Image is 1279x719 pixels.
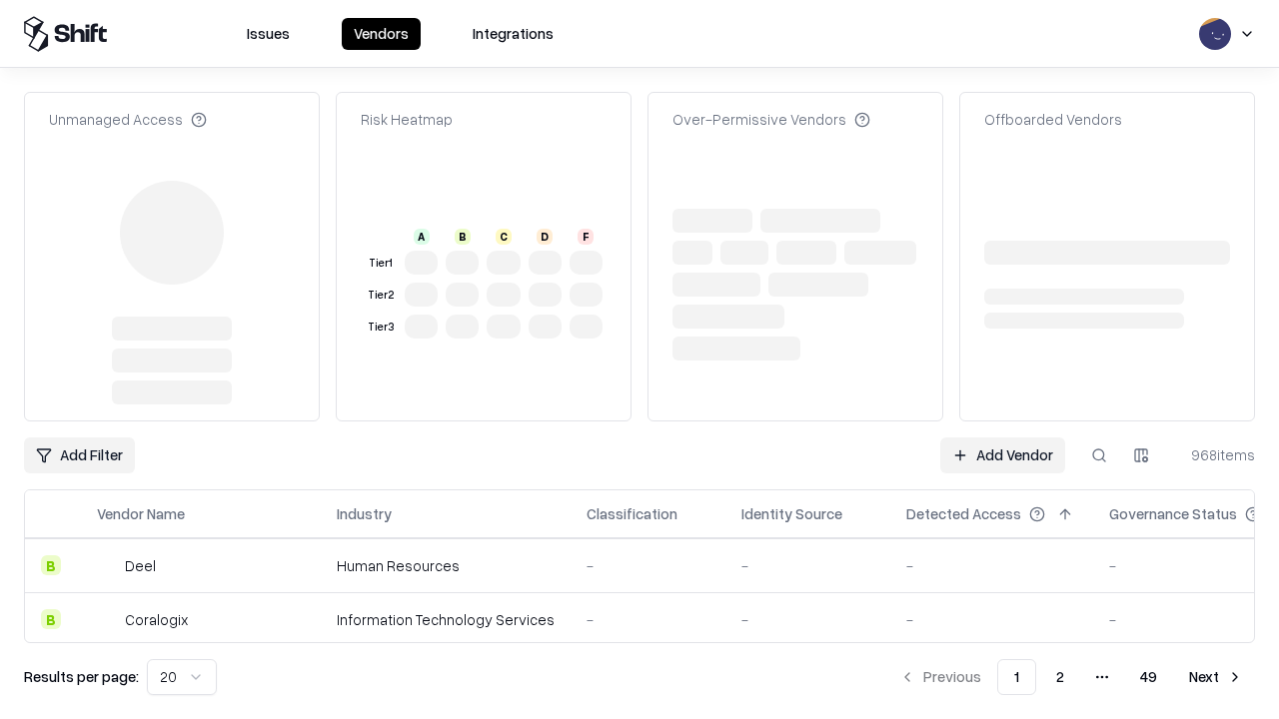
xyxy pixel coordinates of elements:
button: 1 [997,659,1036,695]
button: Add Filter [24,437,135,473]
div: Governance Status [1109,503,1237,524]
div: Vendor Name [97,503,185,524]
button: Vendors [342,18,421,50]
div: Detected Access [906,503,1021,524]
div: F [578,229,594,245]
div: Deel [125,555,156,576]
div: 968 items [1175,444,1255,465]
div: - [906,609,1077,630]
div: Tier 2 [365,287,397,304]
div: A [414,229,430,245]
div: Tier 3 [365,319,397,336]
div: Unmanaged Access [49,109,207,130]
div: Information Technology Services [337,609,555,630]
div: Identity Source [741,503,842,524]
img: Coralogix [97,609,117,629]
div: Offboarded Vendors [984,109,1122,130]
div: B [41,555,61,575]
img: Deel [97,555,117,575]
p: Results per page: [24,666,139,687]
div: - [587,609,709,630]
div: Risk Heatmap [361,109,453,130]
div: - [741,609,874,630]
div: - [587,555,709,576]
div: - [906,555,1077,576]
nav: pagination [887,659,1255,695]
button: 49 [1124,659,1173,695]
a: Add Vendor [940,437,1065,473]
button: Issues [235,18,302,50]
div: D [537,229,553,245]
div: B [41,609,61,629]
button: 2 [1040,659,1080,695]
div: Classification [587,503,677,524]
div: Tier 1 [365,255,397,272]
div: C [496,229,512,245]
button: Integrations [461,18,566,50]
div: Industry [337,503,392,524]
div: Over-Permissive Vendors [672,109,870,130]
button: Next [1177,659,1255,695]
div: Human Resources [337,555,555,576]
div: B [455,229,471,245]
div: Coralogix [125,609,188,630]
div: - [741,555,874,576]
